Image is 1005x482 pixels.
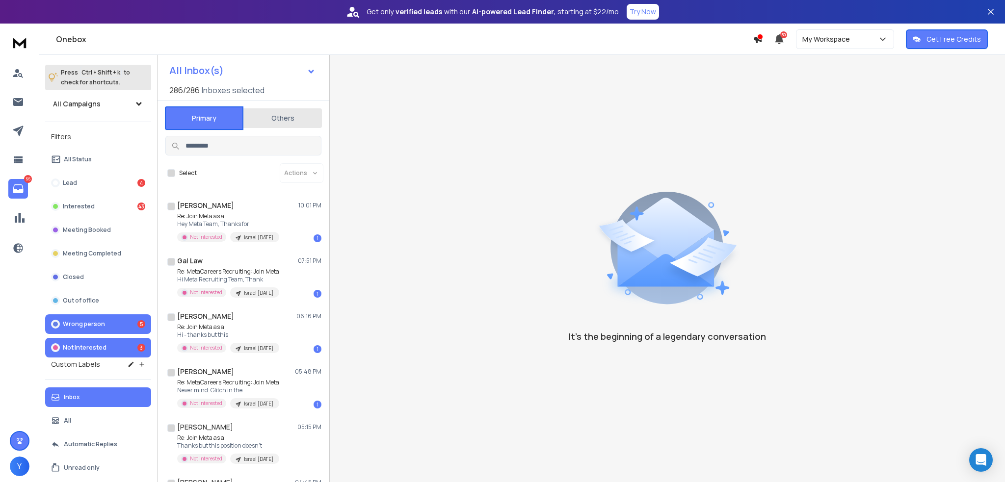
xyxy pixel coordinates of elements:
h1: All Campaigns [53,99,101,109]
h3: Custom Labels [51,359,100,369]
p: Israel [DATE] [244,289,273,297]
p: All [64,417,71,425]
p: All Status [64,155,92,163]
span: 286 / 286 [169,84,200,96]
p: Not Interested [190,455,222,462]
p: Inbox [64,393,80,401]
p: Hi - thanks but this [177,331,279,339]
p: Thanks but this position doesn't [177,442,279,450]
p: Re: Join Meta as a [177,323,279,331]
button: Inbox [45,387,151,407]
p: 05:15 PM [297,423,321,431]
p: Try Now [630,7,656,17]
p: Meeting Booked [63,226,111,234]
span: Ctrl + Shift + k [80,67,122,78]
h3: Inboxes selected [202,84,264,96]
p: Meeting Completed [63,250,121,257]
p: Out of office [63,297,99,304]
div: 1 [314,401,321,408]
div: 5 [137,320,145,328]
button: Primary [165,106,243,130]
div: 1 [314,345,321,353]
strong: AI-powered Lead Finder, [472,7,555,17]
img: logo [10,33,29,51]
button: Wrong person5 [45,314,151,334]
p: It’s the beginning of a legendary conversation [569,330,766,343]
p: Not Interested [190,289,222,296]
h1: Gal Law [177,256,203,266]
div: 1 [314,234,321,242]
p: Hey Meta Team, Thanks for [177,220,279,228]
p: Israel [DATE] [244,345,273,352]
div: 3 [137,344,145,352]
p: 06:16 PM [296,312,321,320]
p: Closed [63,273,84,281]
h1: All Inbox(s) [169,66,224,76]
p: Get Free Credits [926,34,981,44]
p: Wrong person [63,320,105,328]
h1: Onebox [56,33,753,45]
button: Out of office [45,291,151,310]
h1: [PERSON_NAME] [177,201,234,210]
button: All Campaigns [45,94,151,114]
button: Y [10,457,29,476]
button: All Inbox(s) [161,61,323,80]
button: All [45,411,151,431]
p: Unread only [64,464,100,472]
span: 50 [780,31,787,38]
p: Israel [DATE] [244,234,273,241]
p: 10:01 PM [298,202,321,209]
label: Select [179,169,197,177]
p: Re: Join Meta as a [177,434,279,442]
p: Hi Meta Recruiting Team, Thank [177,276,279,283]
a: 55 [8,179,28,199]
p: Not Interested [190,344,222,352]
p: Not Interested [190,233,222,241]
h1: [PERSON_NAME] [177,311,234,321]
button: Not Interested3 [45,338,151,357]
p: 55 [24,175,32,183]
button: Others [243,107,322,129]
p: Press to check for shortcuts. [61,68,130,87]
button: Lead4 [45,173,151,193]
p: Re: MetaCareers Recruiting: Join Meta [177,379,279,386]
div: 4 [137,179,145,187]
p: Not Interested [63,344,106,352]
p: Automatic Replies [64,440,117,448]
h3: Filters [45,130,151,144]
p: 05:48 PM [295,368,321,376]
h1: [PERSON_NAME] [177,367,234,377]
p: Israel [DATE] [244,400,273,407]
button: Get Free Credits [906,29,988,49]
div: Open Intercom Messenger [969,448,993,472]
button: Try Now [627,4,659,20]
button: Interested43 [45,197,151,216]
button: Unread only [45,458,151,478]
p: Never mind. Glitch in the [177,386,279,394]
p: Lead [63,179,77,187]
p: Not Interested [190,400,222,407]
p: Israel [DATE] [244,456,273,463]
p: Get only with our starting at $22/mo [367,7,619,17]
div: 1 [314,290,321,298]
p: Re: MetaCareers Recruiting: Join Meta [177,268,279,276]
div: 43 [137,203,145,210]
button: All Status [45,150,151,169]
button: Meeting Booked [45,220,151,240]
p: My Workspace [802,34,854,44]
p: Re: Join Meta as a [177,212,279,220]
strong: verified leads [396,7,442,17]
p: 07:51 PM [298,257,321,265]
p: Interested [63,203,95,210]
button: Automatic Replies [45,434,151,454]
button: Meeting Completed [45,244,151,263]
h1: [PERSON_NAME] [177,422,233,432]
button: Closed [45,267,151,287]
